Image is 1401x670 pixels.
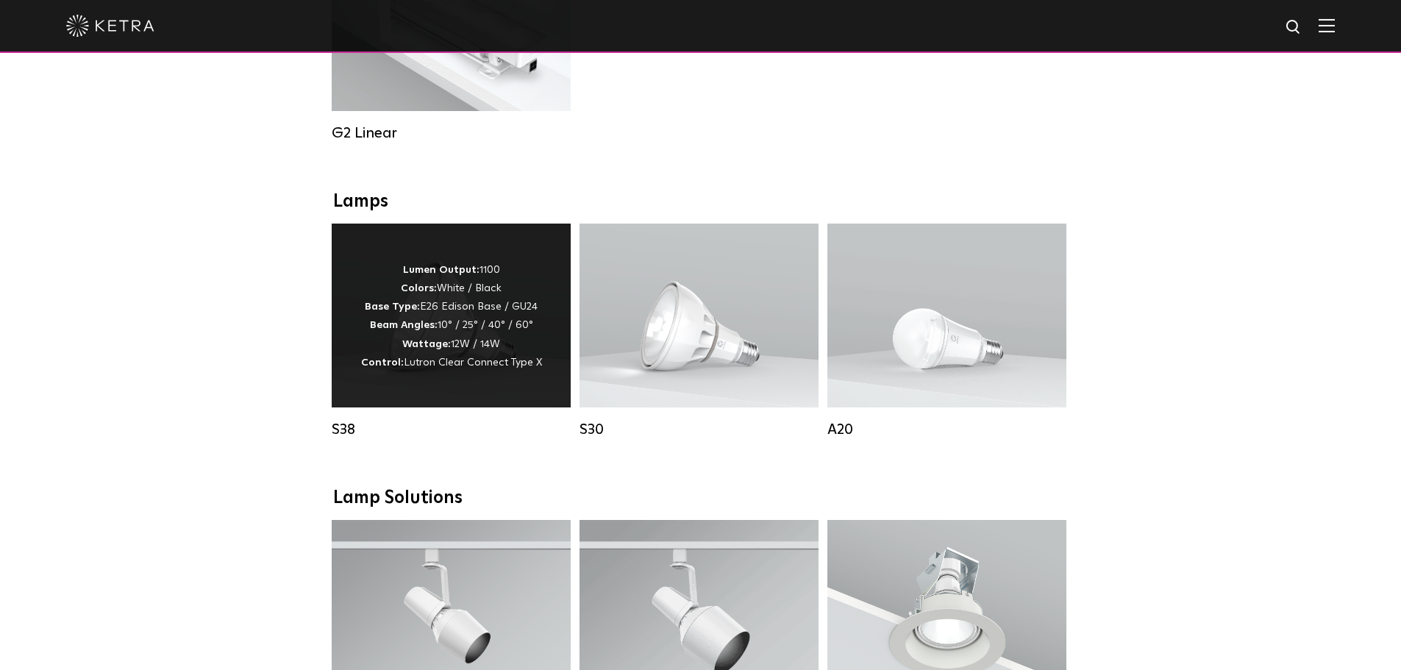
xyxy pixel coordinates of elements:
p: 1100 White / Black E26 Edison Base / GU24 10° / 25° / 40° / 60° 12W / 14W [361,261,542,372]
span: Lutron Clear Connect Type X [404,357,542,368]
div: G2 Linear [332,124,571,142]
strong: Control: [361,357,404,368]
a: S38 Lumen Output:1100Colors:White / BlackBase Type:E26 Edison Base / GU24Beam Angles:10° / 25° / ... [332,224,571,438]
div: A20 [827,421,1066,438]
img: ketra-logo-2019-white [66,15,154,37]
strong: Colors: [401,283,437,293]
strong: Wattage: [402,339,451,349]
div: Lamps [333,191,1069,213]
img: Hamburger%20Nav.svg [1319,18,1335,32]
div: S38 [332,421,571,438]
div: Lamp Solutions [333,488,1069,509]
div: S30 [580,421,819,438]
a: S30 Lumen Output:1100Colors:White / BlackBase Type:E26 Edison Base / GU24Beam Angles:15° / 25° / ... [580,224,819,438]
strong: Beam Angles: [370,320,438,330]
strong: Base Type: [365,302,420,312]
a: A20 Lumen Output:600 / 800Colors:White / BlackBase Type:E26 Edison Base / GU24Beam Angles:Omni-Di... [827,224,1066,438]
img: search icon [1285,18,1303,37]
strong: Lumen Output: [403,265,480,275]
